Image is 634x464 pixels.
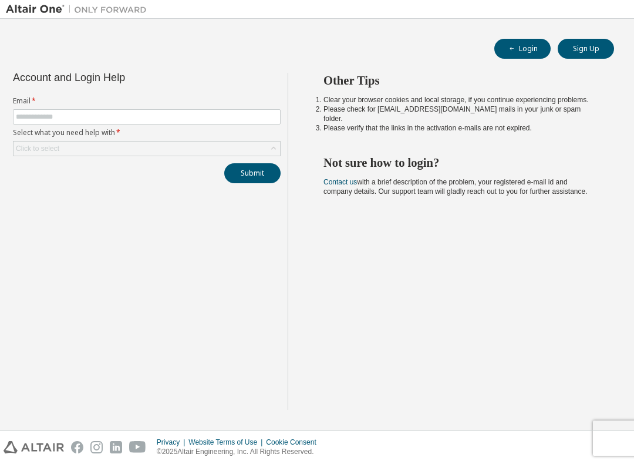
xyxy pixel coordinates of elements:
[14,142,280,156] div: Click to select
[558,39,614,59] button: Sign Up
[323,178,357,186] a: Contact us
[16,144,59,153] div: Click to select
[224,163,281,183] button: Submit
[323,95,593,105] li: Clear your browser cookies and local storage, if you continue experiencing problems.
[6,4,153,15] img: Altair One
[188,438,266,447] div: Website Terms of Use
[157,447,323,457] p: © 2025 Altair Engineering, Inc. All Rights Reserved.
[323,155,593,170] h2: Not sure how to login?
[323,178,588,196] span: with a brief description of the problem, your registered e-mail id and company details. Our suppo...
[266,438,323,447] div: Cookie Consent
[4,441,64,453] img: altair_logo.svg
[494,39,551,59] button: Login
[71,441,83,453] img: facebook.svg
[13,73,227,82] div: Account and Login Help
[129,441,146,453] img: youtube.svg
[13,96,281,106] label: Email
[110,441,122,453] img: linkedin.svg
[157,438,188,447] div: Privacy
[13,128,281,137] label: Select what you need help with
[323,123,593,133] li: Please verify that the links in the activation e-mails are not expired.
[90,441,103,453] img: instagram.svg
[323,73,593,88] h2: Other Tips
[323,105,593,123] li: Please check for [EMAIL_ADDRESS][DOMAIN_NAME] mails in your junk or spam folder.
